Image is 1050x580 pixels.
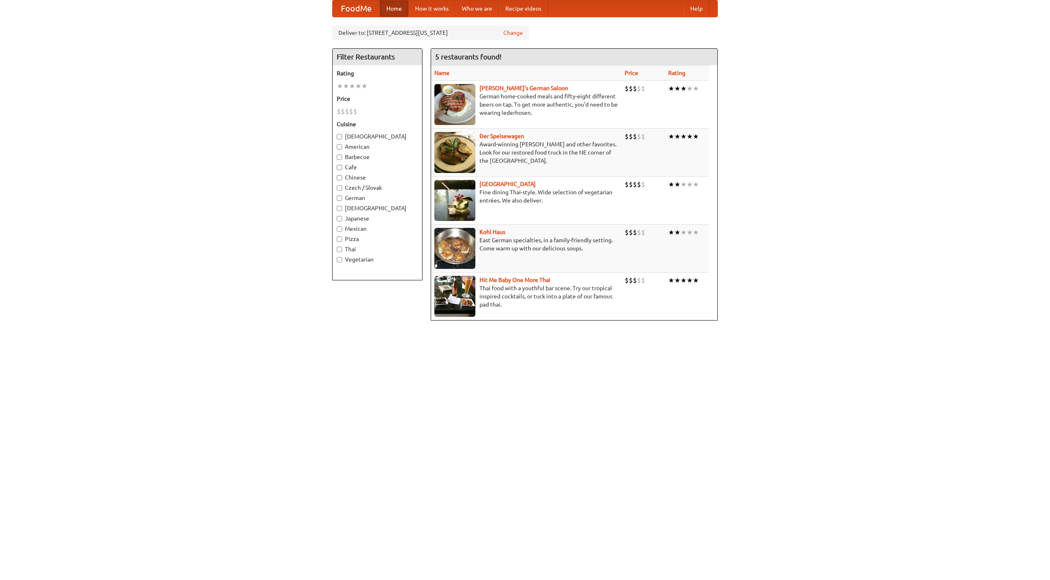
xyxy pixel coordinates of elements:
input: American [337,144,342,150]
li: $ [625,132,629,141]
li: $ [637,132,641,141]
li: $ [637,180,641,189]
li: ★ [668,228,674,237]
li: $ [637,228,641,237]
img: satay.jpg [434,180,475,221]
li: $ [337,107,341,116]
label: [DEMOGRAPHIC_DATA] [337,132,418,141]
li: $ [629,132,633,141]
a: Price [625,70,638,76]
label: [DEMOGRAPHIC_DATA] [337,204,418,212]
label: German [337,194,418,202]
li: ★ [337,82,343,91]
li: ★ [355,82,361,91]
li: $ [629,180,633,189]
li: ★ [680,276,687,285]
input: German [337,196,342,201]
p: Fine dining Thai-style. Wide selection of vegetarian entrées. We also deliver. [434,188,618,205]
input: Pizza [337,237,342,242]
li: ★ [680,132,687,141]
li: ★ [674,228,680,237]
img: kohlhaus.jpg [434,228,475,269]
li: ★ [668,132,674,141]
li: ★ [693,228,699,237]
label: Barbecue [337,153,418,161]
label: Thai [337,245,418,253]
li: $ [625,276,629,285]
li: ★ [668,84,674,93]
p: East German specialties, in a family-friendly setting. Come warm up with our delicious soups. [434,236,618,252]
li: ★ [687,276,693,285]
li: ★ [687,132,693,141]
div: Deliver to: [STREET_ADDRESS][US_STATE] [332,25,529,40]
label: American [337,143,418,151]
li: $ [349,107,353,116]
img: speisewagen.jpg [434,132,475,173]
li: $ [641,180,645,189]
h5: Rating [337,69,418,77]
li: $ [625,180,629,189]
li: ★ [687,84,693,93]
h5: Price [337,95,418,103]
label: Czech / Slovak [337,184,418,192]
a: Recipe videos [499,0,548,17]
a: [GEOGRAPHIC_DATA] [479,181,536,187]
a: How it works [409,0,455,17]
li: $ [641,228,645,237]
li: $ [353,107,357,116]
a: Name [434,70,450,76]
label: Pizza [337,235,418,243]
label: Vegetarian [337,255,418,264]
ng-pluralize: 5 restaurants found! [435,53,502,61]
li: $ [625,228,629,237]
li: ★ [668,276,674,285]
p: Award-winning [PERSON_NAME] and other favorites. Look for our restored food truck in the NE corne... [434,140,618,165]
a: Help [684,0,709,17]
input: Vegetarian [337,257,342,262]
input: Mexican [337,226,342,232]
li: ★ [693,84,699,93]
li: $ [629,84,633,93]
li: $ [629,228,633,237]
li: $ [633,180,637,189]
li: $ [637,276,641,285]
li: ★ [343,82,349,91]
label: Mexican [337,225,418,233]
input: Barbecue [337,155,342,160]
a: Rating [668,70,685,76]
li: ★ [668,180,674,189]
li: ★ [693,180,699,189]
img: babythai.jpg [434,276,475,317]
li: $ [633,276,637,285]
a: [PERSON_NAME]'s German Saloon [479,85,568,91]
li: $ [341,107,345,116]
li: ★ [693,276,699,285]
a: Home [380,0,409,17]
li: $ [633,132,637,141]
a: Hit Me Baby One More Thai [479,277,550,283]
input: [DEMOGRAPHIC_DATA] [337,206,342,211]
li: $ [345,107,349,116]
input: Japanese [337,216,342,221]
p: German home-cooked meals and fifty-eight different beers on tap. To get more authentic, you'd nee... [434,92,618,117]
li: ★ [680,84,687,93]
li: ★ [361,82,367,91]
h5: Cuisine [337,120,418,128]
li: $ [641,132,645,141]
label: Japanese [337,214,418,223]
input: Czech / Slovak [337,185,342,191]
li: ★ [680,180,687,189]
li: ★ [680,228,687,237]
input: Thai [337,247,342,252]
a: Who we are [455,0,499,17]
li: $ [633,84,637,93]
li: $ [629,276,633,285]
input: Cafe [337,165,342,170]
b: Der Speisewagen [479,133,524,139]
a: FoodMe [333,0,380,17]
img: esthers.jpg [434,84,475,125]
li: ★ [349,82,355,91]
li: $ [633,228,637,237]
